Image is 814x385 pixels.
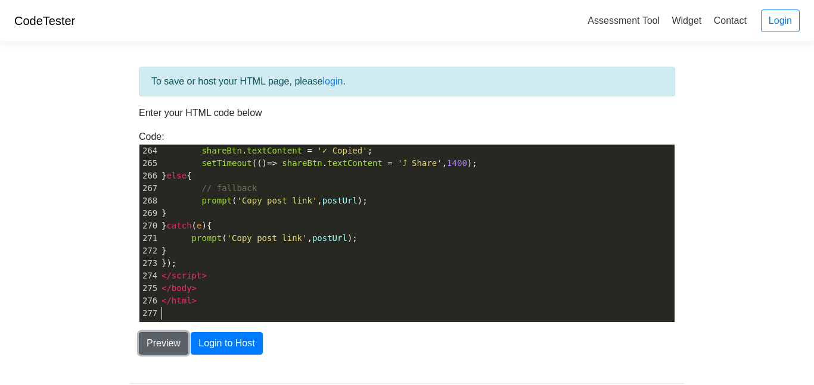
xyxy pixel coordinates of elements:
[139,270,159,282] div: 274
[139,220,159,232] div: 270
[447,158,467,168] span: 1400
[583,11,664,30] a: Assessment Tool
[247,146,302,155] span: textContent
[172,296,192,305] span: html
[139,232,159,245] div: 271
[201,196,232,205] span: prompt
[139,257,159,270] div: 273
[327,158,383,168] span: textContent
[161,283,172,293] span: </
[161,196,368,205] span: ( , );
[166,171,187,180] span: else
[197,221,201,230] span: e
[130,130,684,323] div: Code:
[161,221,212,230] span: } ( ){
[161,271,172,280] span: </
[14,14,75,27] a: CodeTester
[161,246,167,255] span: }
[282,158,322,168] span: shareBtn
[387,158,392,168] span: =
[237,196,317,205] span: 'Copy post link'
[172,283,192,293] span: body
[161,158,477,168] span: (() . , );
[761,10,800,32] a: Login
[166,221,191,230] span: catch
[161,171,192,180] span: } {
[139,295,159,307] div: 276
[139,145,159,157] div: 264
[161,233,358,243] span: ( , );
[139,207,159,220] div: 269
[307,146,312,155] span: =
[161,296,172,305] span: </
[139,157,159,170] div: 265
[201,271,206,280] span: >
[201,146,241,155] span: shareBtn
[161,146,372,155] span: . ;
[139,332,188,355] button: Preview
[192,233,222,243] span: prompt
[201,183,257,193] span: // fallback
[139,282,159,295] div: 275
[312,233,347,243] span: postUrl
[139,170,159,182] div: 266
[139,245,159,257] div: 272
[323,76,343,86] a: login
[172,271,202,280] span: script
[139,182,159,195] div: 267
[139,67,675,96] div: To save or host your HTML page, please .
[709,11,751,30] a: Contact
[161,258,176,268] span: });
[267,158,277,168] span: =>
[667,11,706,30] a: Widget
[139,106,675,120] p: Enter your HTML code below
[192,296,197,305] span: >
[161,208,167,218] span: }
[397,158,442,168] span: '⤴ Share'
[317,146,367,155] span: '✓ Copied'
[192,283,197,293] span: >
[139,307,159,320] div: 277
[201,158,251,168] span: setTimeout
[139,195,159,207] div: 268
[322,196,358,205] span: postUrl
[191,332,262,355] button: Login to Host
[227,233,307,243] span: 'Copy post link'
